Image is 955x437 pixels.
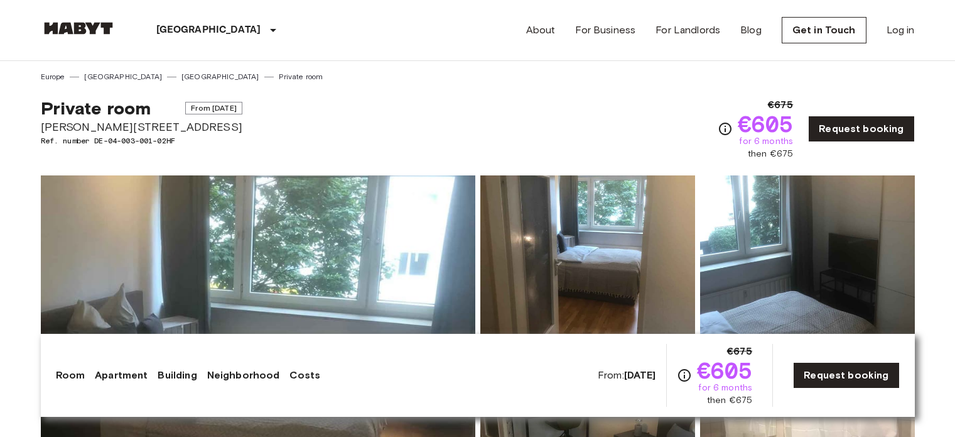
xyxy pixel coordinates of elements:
a: Room [56,368,85,383]
span: €675 [768,97,794,113]
p: [GEOGRAPHIC_DATA] [156,23,261,38]
a: [GEOGRAPHIC_DATA] [181,71,259,82]
span: [PERSON_NAME][STREET_ADDRESS] [41,119,242,135]
span: From: [598,368,656,382]
span: From [DATE] [185,102,242,114]
span: Private room [41,97,151,119]
a: Costs [289,368,320,383]
a: Get in Touch [782,17,866,43]
svg: Check cost overview for full price breakdown. Please note that discounts apply to new joiners onl... [677,368,692,383]
a: For Business [575,23,635,38]
a: Neighborhood [207,368,280,383]
a: Building [158,368,197,383]
span: €605 [697,359,753,382]
span: then €675 [707,394,752,407]
a: Europe [41,71,65,82]
span: Ref. number DE-04-003-001-02HF [41,135,242,147]
a: Log in [887,23,915,38]
a: For Landlords [656,23,720,38]
a: Apartment [95,368,148,383]
a: Request booking [808,116,914,142]
span: €675 [727,344,753,359]
a: Private room [279,71,323,82]
span: €605 [738,113,794,135]
img: Picture of unit DE-04-003-001-02HF [700,175,915,340]
img: Picture of unit DE-04-003-001-02HF [480,175,695,340]
a: [GEOGRAPHIC_DATA] [84,71,162,82]
img: Habyt [41,22,116,35]
b: [DATE] [624,369,656,381]
a: Request booking [793,362,899,389]
span: for 6 months [698,382,752,394]
a: Blog [740,23,762,38]
a: About [526,23,556,38]
span: then €675 [748,148,793,160]
svg: Check cost overview for full price breakdown. Please note that discounts apply to new joiners onl... [718,121,733,136]
span: for 6 months [739,135,793,148]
